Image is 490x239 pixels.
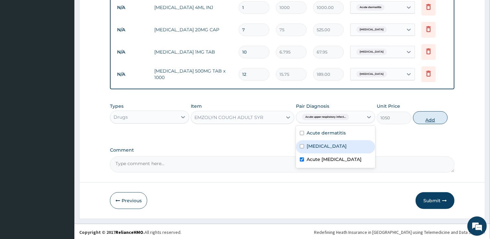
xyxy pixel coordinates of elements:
[191,103,202,109] label: Item
[314,229,485,235] div: Redefining Heath Insurance in [GEOGRAPHIC_DATA] using Telemedicine and Data Science!
[307,156,362,163] label: Acute [MEDICAL_DATA]
[114,114,128,120] div: Drugs
[110,192,147,209] button: Previous
[356,26,387,33] span: [MEDICAL_DATA]
[151,1,235,14] td: [MEDICAL_DATA] 4ML INJ
[413,111,448,124] button: Add
[302,114,349,120] span: Acute upper respiratory infect...
[377,103,400,109] label: Unit Price
[106,3,122,19] div: Minimize live chat window
[114,46,151,58] td: N/A
[296,103,329,109] label: Pair Diagnosis
[114,24,151,36] td: N/A
[12,32,26,48] img: d_794563401_company_1708531726252_794563401
[3,165,123,188] textarea: Type your message and hit 'Enter'
[307,130,346,136] label: Acute dermatitis
[194,114,263,121] div: EMZOLYN COUGH ADULT SYR
[114,2,151,14] td: N/A
[416,192,454,209] button: Submit
[34,36,109,45] div: Chat with us now
[79,229,145,235] strong: Copyright © 2017 .
[110,104,124,109] label: Types
[356,71,387,77] span: [MEDICAL_DATA]
[356,49,387,55] span: [MEDICAL_DATA]
[110,147,454,153] label: Comment
[307,143,347,149] label: [MEDICAL_DATA]
[151,45,235,58] td: [MEDICAL_DATA] 1MG TAB
[151,65,235,84] td: [MEDICAL_DATA] 500MG TAB x 1000
[38,76,89,141] span: We're online!
[356,4,385,11] span: Acute dermatitis
[114,68,151,80] td: N/A
[151,23,235,36] td: [MEDICAL_DATA] 20MG CAP
[115,229,143,235] a: RelianceHMO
